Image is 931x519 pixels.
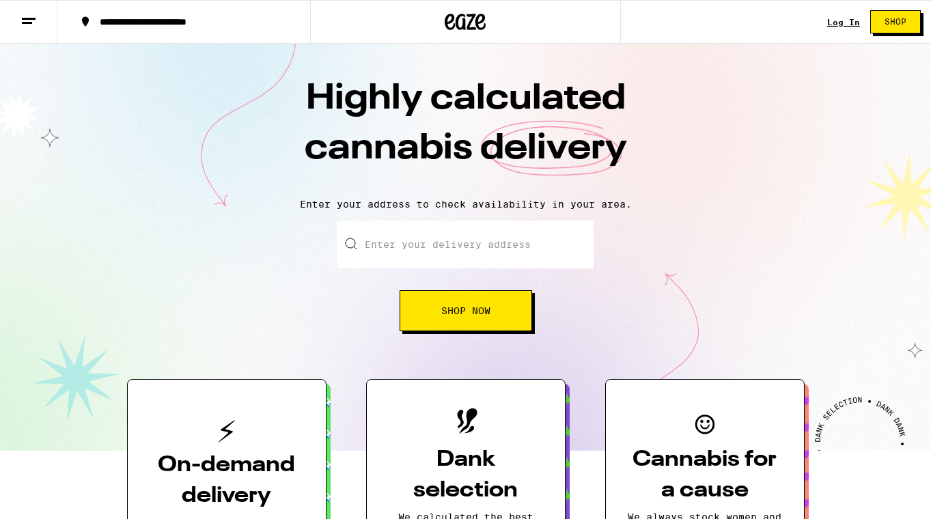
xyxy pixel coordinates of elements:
h3: Dank selection [389,445,543,506]
button: Shop Now [400,290,532,331]
p: Enter your address to check availability in your area. [14,199,917,210]
button: Shop [870,10,921,33]
span: Shop [885,18,906,26]
h3: Cannabis for a cause [628,445,782,506]
div: Log In [827,18,860,27]
input: Enter your delivery address [337,221,594,268]
h3: On-demand delivery [150,450,304,511]
span: Shop Now [441,306,490,315]
h1: Highly calculated cannabis delivery [227,74,705,188]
